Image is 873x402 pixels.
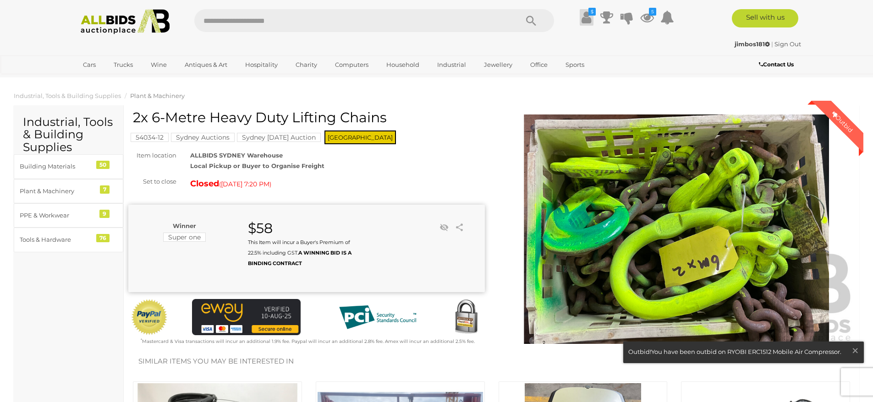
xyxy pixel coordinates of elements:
[145,57,173,72] a: Wine
[821,101,863,143] div: Outbid
[141,338,475,344] small: Mastercard & Visa transactions will incur an additional 1.9% fee. Paypal will incur an additional...
[163,233,206,242] mark: Super one
[759,61,794,68] b: Contact Us
[508,9,554,32] button: Search
[14,154,123,179] a: Building Materials 50
[121,176,183,187] div: Set to close
[77,72,154,87] a: [GEOGRAPHIC_DATA]
[431,57,472,72] a: Industrial
[131,134,169,141] a: 54034-12
[524,57,554,72] a: Office
[774,40,801,48] a: Sign Out
[237,133,321,142] mark: Sydney [DATE] Auction
[100,185,110,194] div: 7
[448,299,484,336] img: Secured by Rapid SSL
[138,358,845,365] h2: Similar items you may be interested in
[14,203,123,228] a: PPE & Workwear 9
[580,9,593,26] a: $
[192,299,301,335] img: eWAY Payment Gateway
[499,114,855,344] img: 2x 6-Metre Heavy Duty Lifting Chains
[131,133,169,142] mark: 54034-12
[20,210,95,221] div: PPE & Workwear
[380,57,425,72] a: Household
[20,161,95,172] div: Building Materials
[190,152,283,159] strong: ALLBIDS SYDNEY Warehouse
[20,234,95,245] div: Tools & Hardware
[14,179,123,203] a: Plant & Machinery 7
[437,221,451,234] li: Unwatch this item
[560,57,590,72] a: Sports
[248,250,351,266] b: A WINNING BID IS A BINDING CONTRACT
[133,110,483,125] h1: 2x 6-Metre Heavy Duty Lifting Chains
[324,130,396,144] span: [GEOGRAPHIC_DATA]
[96,234,110,242] div: 76
[14,228,123,252] a: Tools & Hardware 76
[771,40,773,48] span: |
[173,222,196,229] b: Winner
[329,57,374,72] a: Computers
[290,57,323,72] a: Charity
[108,57,139,72] a: Trucks
[649,8,656,16] i: 5
[190,179,219,189] strong: Closed
[171,134,235,141] a: Sydney Auctions
[76,9,175,34] img: Allbids.com.au
[248,220,273,237] strong: $58
[239,57,284,72] a: Hospitality
[221,180,269,188] span: [DATE] 7:20 PM
[588,8,596,16] i: $
[99,210,110,218] div: 9
[20,186,95,196] div: Plant & Machinery
[14,92,121,99] a: Industrial, Tools & Building Supplies
[735,40,770,48] strong: jimbos181
[96,161,110,169] div: 50
[332,299,423,336] img: PCI DSS compliant
[179,57,233,72] a: Antiques & Art
[851,342,859,359] span: ×
[735,40,771,48] a: jimbos181
[478,57,518,72] a: Jewellery
[190,162,324,169] strong: Local Pickup or Buyer to Organise Freight
[77,57,102,72] a: Cars
[732,9,798,27] a: Sell with us
[130,92,185,99] a: Plant & Machinery
[23,116,114,154] h2: Industrial, Tools & Building Supplies
[131,299,168,336] img: Official PayPal Seal
[171,133,235,142] mark: Sydney Auctions
[759,60,796,70] a: Contact Us
[640,9,654,26] a: 5
[248,239,351,267] small: This Item will incur a Buyer's Premium of 22.5% including GST.
[237,134,321,141] a: Sydney [DATE] Auction
[121,150,183,161] div: Item location
[219,180,271,188] span: ( )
